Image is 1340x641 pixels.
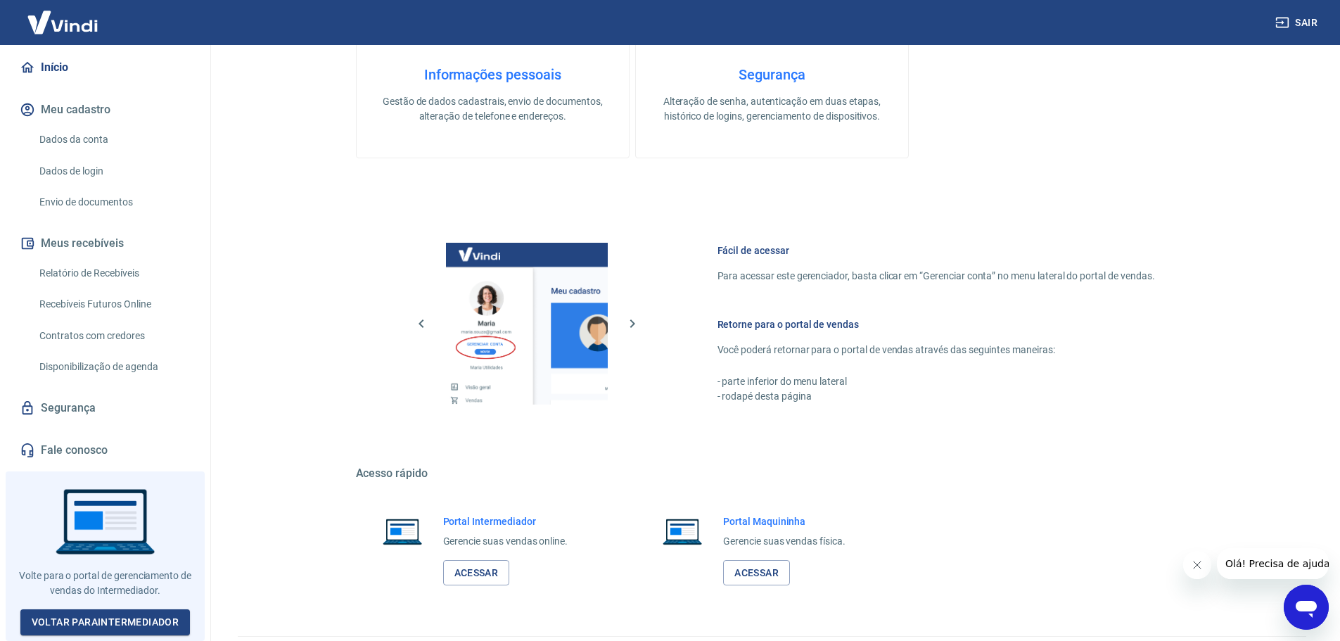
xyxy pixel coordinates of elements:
p: Para acessar este gerenciador, basta clicar em “Gerenciar conta” no menu lateral do portal de ven... [717,269,1155,284]
iframe: Botão para abrir a janela de mensagens [1284,585,1329,630]
a: Acessar [443,560,510,586]
a: Dados de login [34,157,193,186]
p: Alteração de senha, autenticação em duas etapas, histórico de logins, gerenciamento de dispositivos. [658,94,886,124]
a: Segurança [17,393,193,424]
p: - rodapé desta página [717,389,1155,404]
a: Voltar paraIntermediador [20,609,191,635]
a: Acessar [723,560,790,586]
a: Dados da conta [34,125,193,154]
a: Relatório de Recebíveis [34,259,193,288]
h6: Retorne para o portal de vendas [717,317,1155,331]
img: Imagem da dashboard mostrando o botão de gerenciar conta na sidebar no lado esquerdo [446,243,608,405]
h4: Segurança [658,66,886,83]
a: Recebíveis Futuros Online [34,290,193,319]
img: Imagem de um notebook aberto [653,514,712,548]
button: Sair [1272,10,1323,36]
button: Meus recebíveis [17,228,193,259]
button: Meu cadastro [17,94,193,125]
a: Início [17,52,193,83]
a: Fale conosco [17,435,193,466]
img: Imagem de um notebook aberto [373,514,432,548]
p: Gerencie suas vendas online. [443,534,568,549]
a: Disponibilização de agenda [34,353,193,381]
h6: Fácil de acessar [717,243,1155,258]
p: Gestão de dados cadastrais, envio de documentos, alteração de telefone e endereços. [379,94,606,124]
h6: Portal Maquininha [723,514,846,528]
p: Você poderá retornar para o portal de vendas através das seguintes maneiras: [717,343,1155,357]
iframe: Mensagem da empresa [1217,548,1329,579]
img: Vindi [17,1,108,44]
h6: Portal Intermediador [443,514,568,528]
h5: Acesso rápido [356,467,1189,481]
iframe: Fechar mensagem [1183,551,1211,579]
span: Olá! Precisa de ajuda? [8,10,118,21]
p: - parte inferior do menu lateral [717,374,1155,389]
a: Contratos com credores [34,322,193,350]
p: Gerencie suas vendas física. [723,534,846,549]
h4: Informações pessoais [379,66,606,83]
a: Envio de documentos [34,188,193,217]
